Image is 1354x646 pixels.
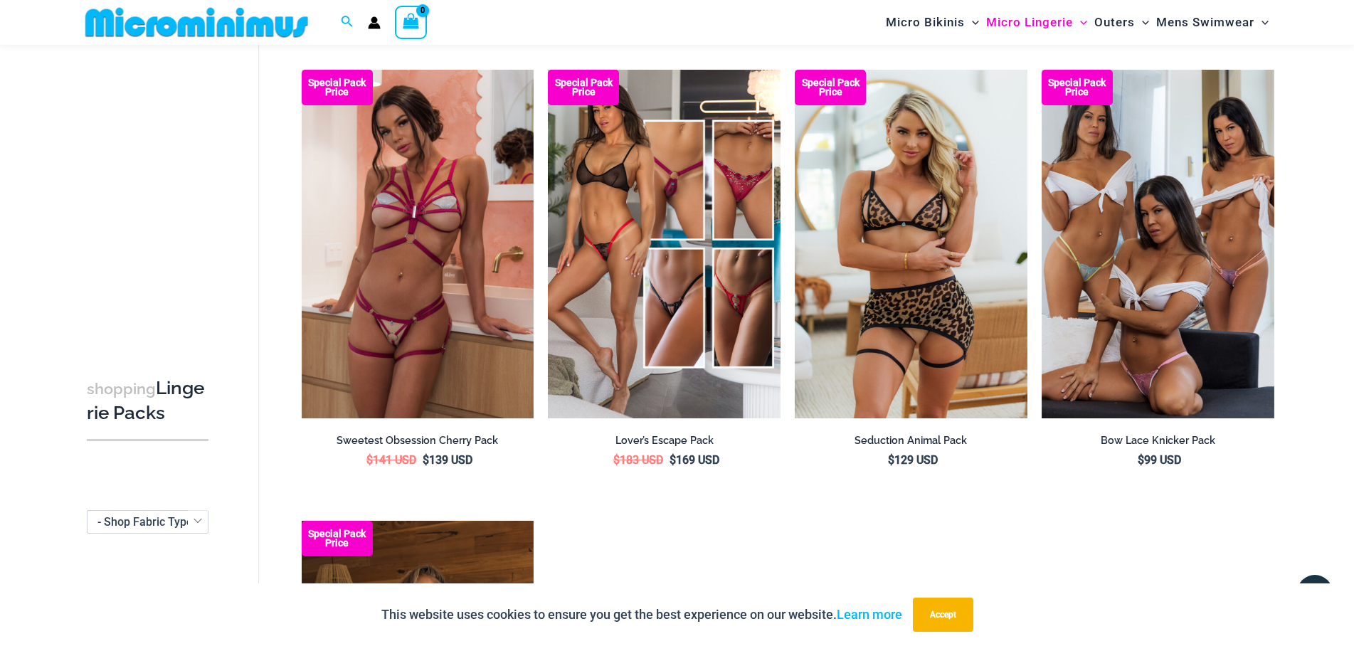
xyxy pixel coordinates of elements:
[381,604,902,625] p: This website uses cookies to ensure you get the best experience on our website.
[1042,70,1274,418] img: Bow Lace Knicker Pack
[1091,4,1153,41] a: OutersMenu ToggleMenu Toggle
[302,529,373,548] b: Special Pack Price
[1138,453,1144,467] span: $
[302,78,373,97] b: Special Pack Price
[395,6,428,38] a: View Shopping Cart, empty
[366,453,416,467] bdi: 141 USD
[366,453,373,467] span: $
[986,4,1073,41] span: Micro Lingerie
[1135,4,1149,41] span: Menu Toggle
[87,380,156,398] span: shopping
[837,607,902,622] a: Learn more
[1254,4,1269,41] span: Menu Toggle
[795,434,1027,448] h2: Seduction Animal Pack
[1042,434,1274,452] a: Bow Lace Knicker Pack
[1094,4,1135,41] span: Outers
[302,70,534,418] img: Sweetest Obsession Cherry 1129 Bra 6119 Bottom 1939 Bodysuit 05
[1153,4,1272,41] a: Mens SwimwearMenu ToggleMenu Toggle
[548,434,781,452] a: Lover’s Escape Pack
[886,4,965,41] span: Micro Bikinis
[423,453,429,467] span: $
[613,453,620,467] span: $
[97,515,193,529] span: - Shop Fabric Type
[1042,70,1274,418] a: Bow Lace Knicker Pack Bow Lace Mint Multi 601 Thong 03Bow Lace Mint Multi 601 Thong 03
[87,376,208,425] h3: Lingerie Packs
[795,70,1027,418] a: Seduction Animal 1034 Bra 6034 Thong 5019 Skirt 02 Seduction Animal 1034 Bra 6034 Thong 5019 Skir...
[795,70,1027,418] img: Seduction Animal 1034 Bra 6034 Thong 5019 Skirt 02
[548,70,781,418] img: Zoe Deep Red 689 Micro Thong 04
[965,4,979,41] span: Menu Toggle
[888,453,938,467] bdi: 129 USD
[670,453,719,467] bdi: 169 USD
[302,70,534,418] a: Sweetest Obsession Cherry 1129 Bra 6119 Bottom 1939 Bodysuit 05 Sweetest Obsession Cherry 1129 Br...
[1042,78,1113,97] b: Special Pack Price
[888,453,894,467] span: $
[302,434,534,452] a: Sweetest Obsession Cherry Pack
[613,453,663,467] bdi: 183 USD
[913,598,973,632] button: Accept
[368,16,381,29] a: Account icon link
[795,434,1027,452] a: Seduction Animal Pack
[87,510,208,534] span: - Shop Fabric Type
[80,6,314,38] img: MM SHOP LOGO FLAT
[1042,434,1274,448] h2: Bow Lace Knicker Pack
[548,78,619,97] b: Special Pack Price
[87,48,215,332] iframe: TrustedSite Certified
[880,2,1275,43] nav: Site Navigation
[548,70,781,418] a: Lovers Escape Pack Zoe Deep Red 689 Micro Thong 04Zoe Deep Red 689 Micro Thong 04
[423,453,472,467] bdi: 139 USD
[795,78,866,97] b: Special Pack Price
[302,434,534,448] h2: Sweetest Obsession Cherry Pack
[341,14,354,31] a: Search icon link
[670,453,676,467] span: $
[1138,453,1181,467] bdi: 99 USD
[1073,4,1087,41] span: Menu Toggle
[1156,4,1254,41] span: Mens Swimwear
[983,4,1091,41] a: Micro LingerieMenu ToggleMenu Toggle
[88,511,208,533] span: - Shop Fabric Type
[882,4,983,41] a: Micro BikinisMenu ToggleMenu Toggle
[548,434,781,448] h2: Lover’s Escape Pack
